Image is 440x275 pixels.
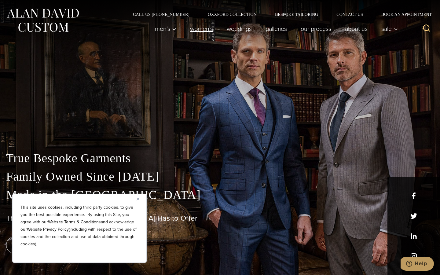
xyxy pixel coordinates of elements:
[148,23,183,35] button: Men’s sub menu toggle
[338,23,375,35] a: About Us
[124,12,434,16] nav: Secondary Navigation
[259,23,294,35] a: Galleries
[20,204,138,248] p: This site uses cookies, including third party cookies, to give you the best possible experience. ...
[6,237,92,254] a: book an appointment
[266,12,327,16] a: Bespoke Tailoring
[137,198,139,200] img: Close
[48,219,101,225] a: Website Terms & Conditions
[148,23,401,35] nav: Primary Navigation
[27,226,69,233] a: Website Privacy Policy
[6,7,79,34] img: Alan David Custom
[137,195,144,203] button: Close
[401,257,434,272] iframe: Opens a widget where you can chat to one of our agents
[220,23,259,35] a: weddings
[327,12,372,16] a: Contact Us
[6,149,434,204] p: True Bespoke Garments Family Owned Since [DATE] Made in the [GEOGRAPHIC_DATA]
[199,12,266,16] a: Oxxford Collection
[6,214,434,223] h1: The Best Custom Suits [GEOGRAPHIC_DATA] Has to Offer
[375,23,401,35] button: Sale sub menu toggle
[183,23,220,35] a: Women’s
[124,12,199,16] a: Call Us [PHONE_NUMBER]
[294,23,338,35] a: Our Process
[372,12,434,16] a: Book an Appointment
[419,21,434,36] button: View Search Form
